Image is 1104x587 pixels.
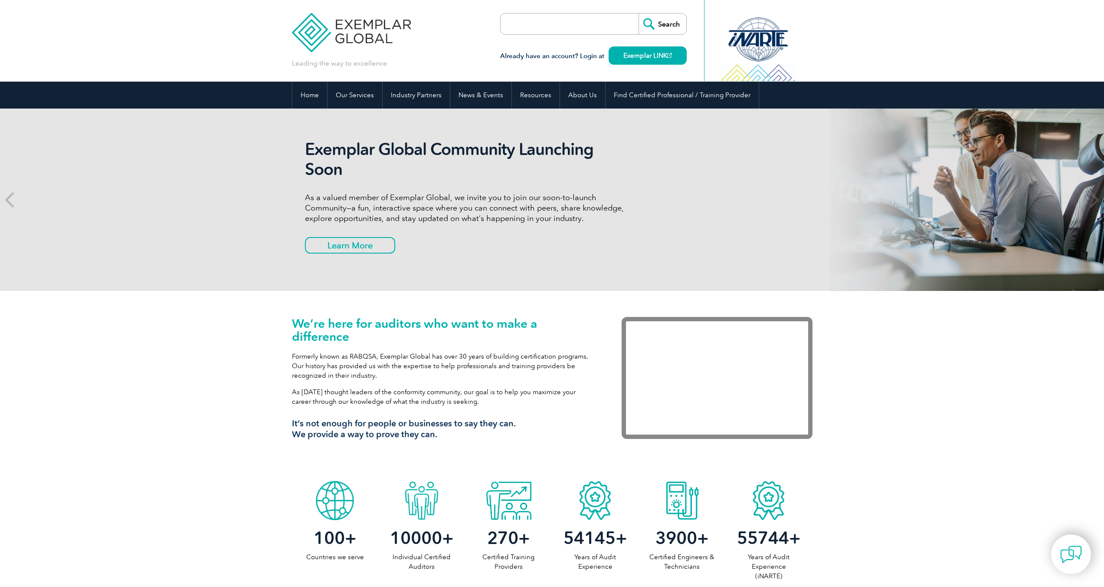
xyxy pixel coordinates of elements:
h2: + [465,531,552,545]
a: Find Certified Professional / Training Provider [606,82,759,109]
a: News & Events [450,82,511,109]
input: Search [639,13,686,34]
p: Certified Training Providers [465,552,552,571]
p: Individual Certified Auditors [378,552,465,571]
a: Exemplar LINK [609,46,687,65]
span: 3900 [655,528,697,548]
a: Our Services [328,82,382,109]
h2: + [552,531,639,545]
a: Industry Partners [383,82,450,109]
p: Leading the way to excellence [292,59,387,68]
a: About Us [560,82,605,109]
p: Formerly known as RABQSA, Exemplar Global has over 30 years of building certification programs. O... [292,352,596,380]
a: Home [292,82,327,109]
h3: Already have an account? Login at [500,51,687,62]
h1: We’re here for auditors who want to make a difference [292,317,596,343]
h2: Exemplar Global Community Launching Soon [305,139,630,179]
h2: + [725,531,812,545]
img: contact-chat.png [1060,544,1082,565]
p: Years of Audit Experience [552,552,639,571]
span: 55744 [737,528,789,548]
img: open_square.png [667,53,672,58]
span: 10000 [390,528,442,548]
h2: + [292,531,379,545]
span: 270 [487,528,518,548]
span: 54145 [563,528,616,548]
h3: It’s not enough for people or businesses to say they can. We provide a way to prove they can. [292,418,596,440]
h2: + [639,531,725,545]
h2: + [378,531,465,545]
iframe: Exemplar Global: Working together to make a difference [622,317,812,439]
span: 100 [314,528,345,548]
p: Certified Engineers & Technicians [639,552,725,571]
a: Learn More [305,237,395,254]
p: As a valued member of Exemplar Global, we invite you to join our soon-to-launch Community—a fun, ... [305,192,630,224]
p: Years of Audit Experience (iNARTE) [725,552,812,581]
p: As [DATE] thought leaders of the conformity community, our goal is to help you maximize your care... [292,387,596,406]
p: Countries we serve [292,552,379,562]
a: Resources [512,82,560,109]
